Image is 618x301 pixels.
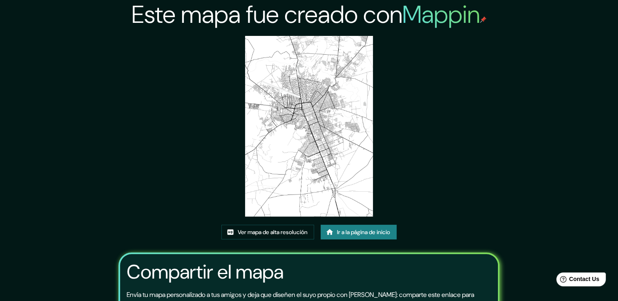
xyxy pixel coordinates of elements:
h3: Compartir el mapa [127,261,283,283]
font: Ir a la página de inicio [337,227,390,237]
iframe: Help widget launcher [545,269,609,292]
img: created-map [245,36,373,217]
font: Ver mapa de alta resolución [238,227,308,237]
a: Ir a la página de inicio [321,225,397,240]
a: Ver mapa de alta resolución [221,225,314,240]
img: mappin-pin [480,16,486,23]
